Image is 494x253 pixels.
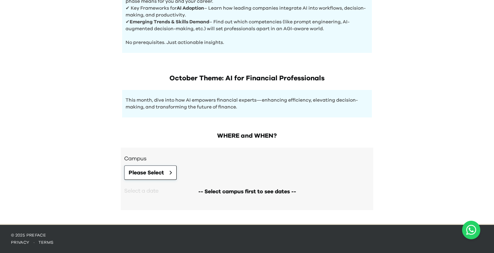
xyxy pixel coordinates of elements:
span: · [30,240,38,244]
button: Open WhatsApp chat [462,221,480,239]
p: No prerequisites. Just actionable insights. [126,32,368,46]
p: © 2025 Preface [11,232,483,238]
h1: October Theme: AI for Financial Professionals [122,73,372,83]
h3: Campus [124,154,370,163]
p: This month, dive into how AI empowers financial experts—enhancing efficiency, elevating decision-... [126,97,368,111]
p: ✔ – Find out which competencies (like prompt engineering, AI-augmented decision-making, etc.) wil... [126,19,368,32]
a: Chat with us on WhatsApp [462,221,480,239]
span: -- Select campus first to see dates -- [198,187,296,196]
a: privacy [11,240,30,244]
h2: WHERE and WHEN? [121,131,373,141]
span: Please Select [129,169,164,177]
a: terms [38,240,54,244]
b: Emerging Trends & Skills Demand [130,20,209,24]
button: Please Select [124,165,177,180]
b: AI Adoption [177,6,204,11]
p: ✔ Key Frameworks for – Learn how leading companies integrate AI into workflows, decision-making, ... [126,5,368,19]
